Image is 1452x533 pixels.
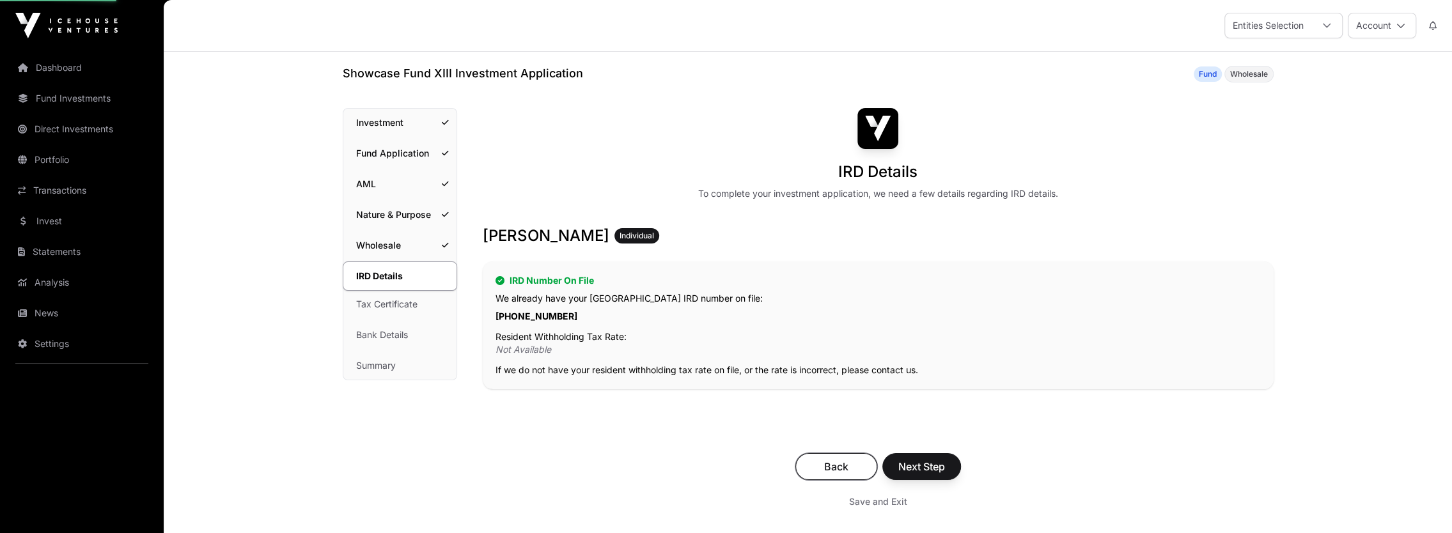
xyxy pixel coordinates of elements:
p: Not Available [496,343,1261,356]
img: Showcase Fund XIII [857,108,898,149]
a: AML [343,170,457,198]
a: Fund Application [343,139,457,167]
button: Back [795,453,877,480]
h1: IRD Details [838,162,917,182]
button: Save and Exit [834,490,923,513]
a: Direct Investments [10,115,153,143]
button: Next Step [882,453,961,480]
p: We already have your [GEOGRAPHIC_DATA] IRD number on file: [496,292,1261,305]
a: Transactions [10,176,153,205]
h3: [PERSON_NAME] [483,226,1274,246]
a: Statements [10,238,153,266]
a: Portfolio [10,146,153,174]
p: Resident Withholding Tax Rate: [496,330,1261,343]
a: Summary [343,351,457,380]
h1: Showcase Fund XIII Investment Application [343,65,583,82]
span: Individual [620,231,654,241]
a: Bank Details [343,321,457,349]
span: Fund [1199,69,1217,79]
button: Account [1348,13,1416,38]
img: Icehouse Ventures Logo [15,13,118,38]
a: Invest [10,207,153,235]
a: Fund Investments [10,84,153,112]
a: Wholesale [343,231,457,259]
div: Entities Selection [1225,13,1311,38]
h2: IRD Number On File [496,274,1261,287]
a: Nature & Purpose [343,201,457,229]
span: Save and Exit [849,495,907,508]
a: Tax Certificate [343,290,457,318]
div: To complete your investment application, we need a few details regarding IRD details. [698,187,1058,200]
p: [PHONE_NUMBER] [496,310,1261,323]
iframe: Chat Widget [1388,472,1452,533]
span: Back [811,459,861,474]
p: If we do not have your resident withholding tax rate on file, or the rate is incorrect, please co... [496,364,1261,376]
a: Investment [343,109,457,137]
a: Dashboard [10,54,153,82]
a: Settings [10,330,153,358]
a: News [10,299,153,327]
a: IRD Details [343,261,457,291]
a: Analysis [10,268,153,297]
span: Next Step [898,459,945,474]
span: Wholesale [1230,69,1268,79]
